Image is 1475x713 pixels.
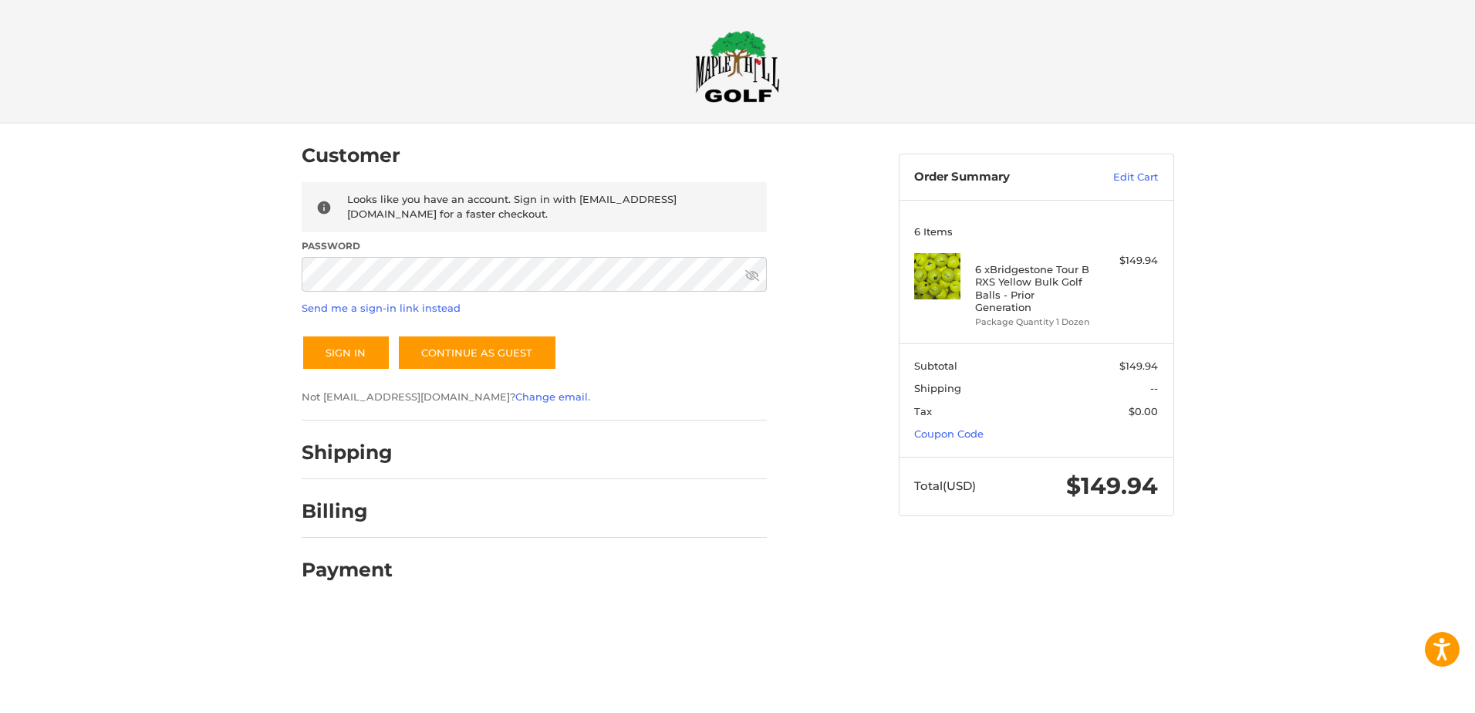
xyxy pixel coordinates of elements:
[302,558,393,582] h2: Payment
[302,441,393,465] h2: Shipping
[914,360,957,372] span: Subtotal
[1150,382,1158,394] span: --
[302,390,767,405] p: Not [EMAIL_ADDRESS][DOMAIN_NAME]? .
[914,225,1158,238] h3: 6 Items
[302,335,390,370] button: Sign In
[914,427,984,440] a: Coupon Code
[302,239,767,253] label: Password
[1129,405,1158,417] span: $0.00
[975,316,1093,329] li: Package Quantity 1 Dozen
[695,30,780,103] img: Maple Hill Golf
[1066,471,1158,500] span: $149.94
[1119,360,1158,372] span: $149.94
[302,302,461,314] a: Send me a sign-in link instead
[914,170,1080,185] h3: Order Summary
[914,478,976,493] span: Total (USD)
[914,382,961,394] span: Shipping
[1080,170,1158,185] a: Edit Cart
[302,144,400,167] h2: Customer
[347,193,677,221] span: Looks like you have an account. Sign in with [EMAIL_ADDRESS][DOMAIN_NAME] for a faster checkout.
[914,405,932,417] span: Tax
[302,499,392,523] h2: Billing
[515,390,588,403] a: Change email
[1097,253,1158,269] div: $149.94
[397,335,557,370] a: Continue as guest
[975,263,1093,313] h4: 6 x Bridgestone Tour B RXS Yellow Bulk Golf Balls - Prior Generation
